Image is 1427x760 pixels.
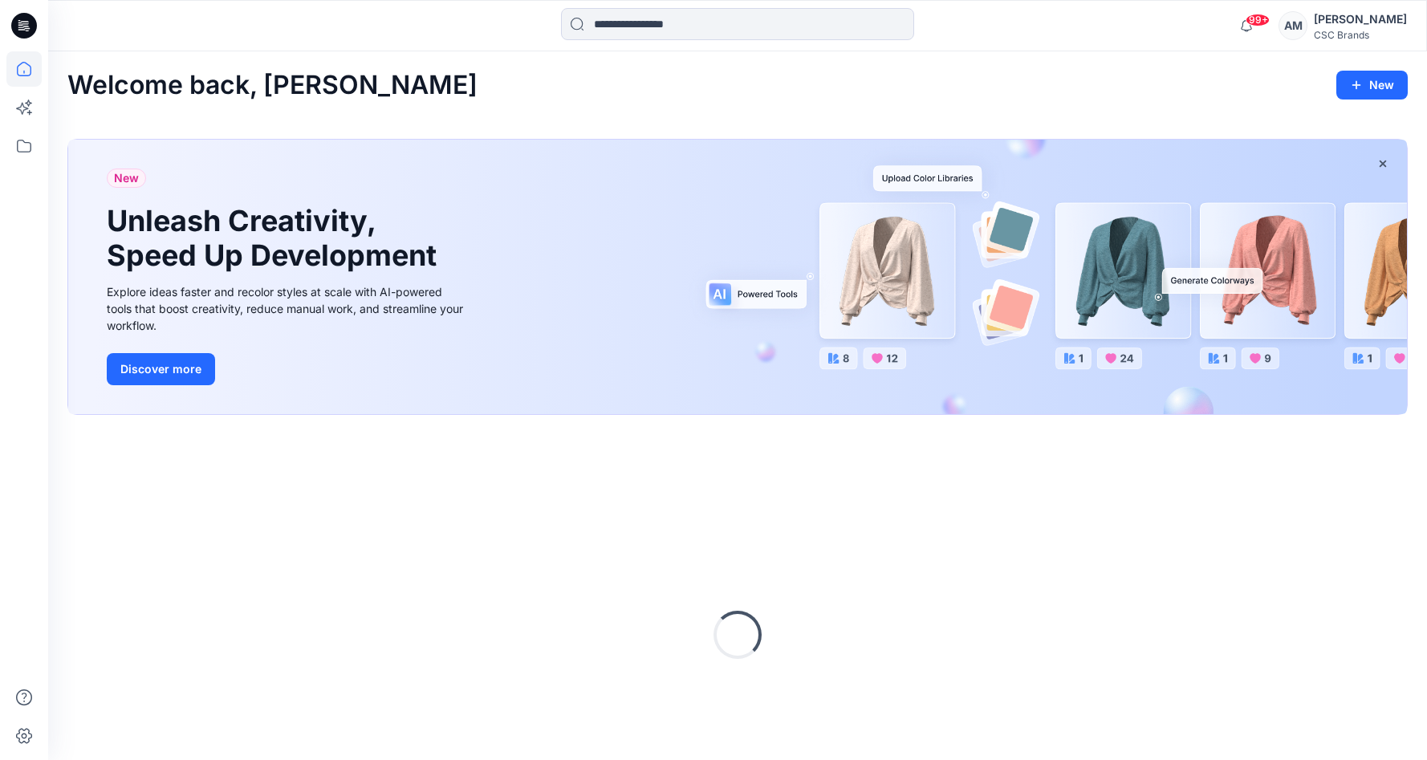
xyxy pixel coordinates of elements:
[107,204,444,273] h1: Unleash Creativity, Speed Up Development
[114,169,139,188] span: New
[1314,10,1407,29] div: [PERSON_NAME]
[107,353,468,385] a: Discover more
[1246,14,1270,26] span: 99+
[67,71,478,100] h2: Welcome back, [PERSON_NAME]
[1279,11,1307,40] div: AM
[1314,29,1407,41] div: CSC Brands
[107,353,215,385] button: Discover more
[107,283,468,334] div: Explore ideas faster and recolor styles at scale with AI-powered tools that boost creativity, red...
[1336,71,1408,100] button: New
